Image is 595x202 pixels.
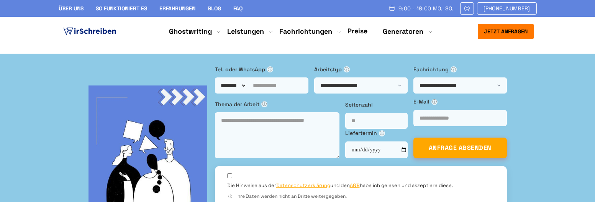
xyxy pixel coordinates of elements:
[347,26,367,35] a: Preise
[261,101,267,107] span: ⓘ
[388,5,395,11] img: Schedule
[314,65,408,74] label: Arbeitstyp
[413,97,507,106] label: E-Mail
[464,5,470,11] img: Email
[159,5,195,12] a: Erfahrungen
[431,99,438,105] span: ⓘ
[215,65,308,74] label: Tel. oder WhatsApp
[477,2,537,15] a: [PHONE_NUMBER]
[345,129,408,137] label: Liefertermin
[276,182,330,189] a: Datenschutzerklärung
[345,100,408,109] label: Seitenzahl
[208,5,221,12] a: Blog
[413,65,507,74] label: Fachrichtung
[227,194,233,200] span: ⓘ
[478,24,534,39] button: Jetzt anfragen
[96,5,147,12] a: So funktioniert es
[169,27,212,36] a: Ghostwriting
[227,193,495,200] div: Ihre Daten werden nicht an Dritte weitergegeben.
[379,130,385,136] span: ⓘ
[233,5,243,12] a: FAQ
[398,5,454,11] span: 9:00 - 18:00 Mo.-So.
[227,182,453,189] label: Die Hinweise aus der und den habe ich gelesen und akzeptiere diese.
[344,66,350,72] span: ⓘ
[451,66,457,72] span: ⓘ
[59,5,84,12] a: Über uns
[413,138,507,158] button: ANFRAGE ABSENDEN
[62,26,118,37] img: logo ghostwriter-österreich
[279,27,332,36] a: Fachrichtungen
[484,5,530,11] span: [PHONE_NUMBER]
[350,182,360,189] a: AGB
[267,66,273,72] span: ⓘ
[227,27,264,36] a: Leistungen
[383,27,423,36] a: Generatoren
[215,100,339,108] label: Thema der Arbeit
